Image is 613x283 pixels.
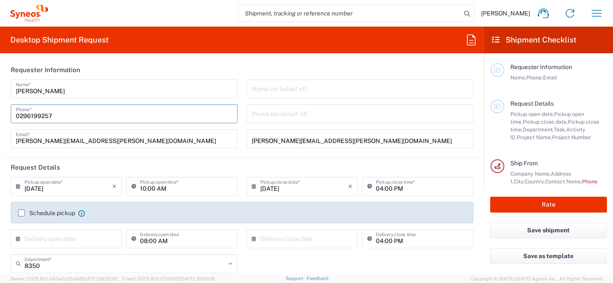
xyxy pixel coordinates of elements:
h2: Request Details [11,163,60,172]
span: Company Name, [510,170,551,177]
span: Name, [510,74,526,81]
i: × [348,180,353,193]
span: [DATE] 10:20:09 [180,276,215,281]
span: Contact Name, [545,178,582,185]
span: Department, [523,126,554,133]
h2: Desktop Shipment Request [10,35,109,45]
span: [PERSON_NAME] [481,9,530,17]
label: Schedule pickup [18,210,75,216]
span: Project Number [552,134,591,140]
span: Server: 2025.18.0-bb0e0c2bd68 [10,276,118,281]
input: Shipment, tracking or reference number [238,5,461,21]
span: Requester Information [510,64,572,70]
span: Request Details [510,100,554,107]
span: Ship From [510,160,538,167]
button: Rate [490,197,607,213]
button: Save as template [490,248,607,264]
a: Feedback [307,276,329,281]
i: × [112,180,117,193]
h2: Shipment Checklist [492,35,576,45]
span: Pickup open date, [510,111,554,117]
h2: Requester Information [11,66,80,74]
span: Project Name, [517,134,552,140]
a: Support [286,276,307,281]
button: Save shipment [490,222,607,238]
span: Email [543,74,557,81]
span: Copyright © [DATE]-[DATE] Agistix Inc., All Rights Reserved [470,275,603,283]
span: Country, [525,178,545,185]
span: [DATE] 09:52:52 [82,276,118,281]
span: Phone, [526,74,543,81]
span: Client: 2025.18.0-27d3021 [122,276,215,281]
span: Task, [554,126,566,133]
span: City, [514,178,525,185]
span: Pickup close date, [523,119,568,125]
